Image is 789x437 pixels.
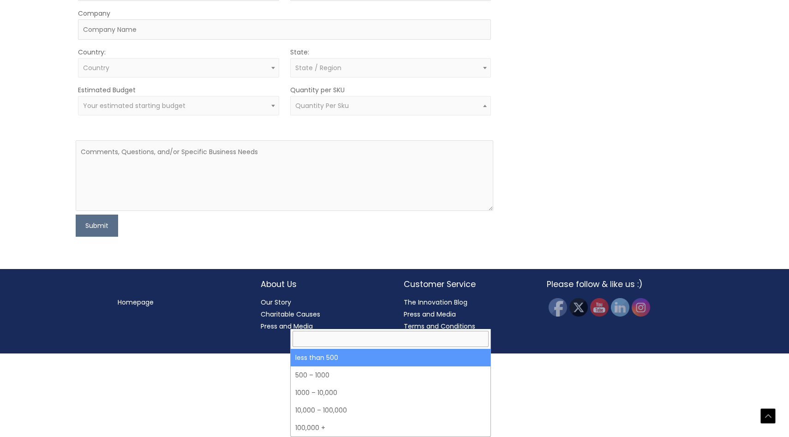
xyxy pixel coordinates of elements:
[404,310,456,319] a: Press and Media
[118,298,154,307] a: Homepage
[291,419,491,437] li: 100,000 +
[261,298,291,307] a: Our Story
[83,63,109,72] span: Country
[290,84,345,96] label: Quantity per SKU
[290,46,309,58] label: State:
[261,310,320,319] a: Charitable Causes
[291,366,491,384] li: 500 – 1000
[261,296,385,332] nav: About Us
[291,384,491,401] li: 1000 – 10,000
[291,349,491,366] li: less than 500
[291,401,491,419] li: 10,000 – 100,000
[569,298,588,317] img: Twitter
[78,19,491,40] input: Company Name
[78,84,136,96] label: Estimated Budget
[261,322,313,331] a: Press and Media
[118,296,242,308] nav: Menu
[547,278,671,290] h2: Please follow & like us :)
[404,298,467,307] a: The Innovation Blog
[83,101,185,110] span: Your estimated starting budget
[295,63,341,72] span: State / Region
[16,350,773,351] div: Copyright © 2025
[404,322,475,331] a: Terms and Conditions
[295,101,349,110] span: Quantity Per Sku
[404,296,528,344] nav: Customer Service
[78,46,106,58] label: Country:
[404,278,528,290] h2: Customer Service
[78,7,110,19] label: Company
[549,298,567,317] img: Facebook
[16,351,773,352] div: All material on this Website, including design, text, images, logos and sounds, are owned by Cosm...
[76,215,118,237] button: Submit
[261,278,385,290] h2: About Us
